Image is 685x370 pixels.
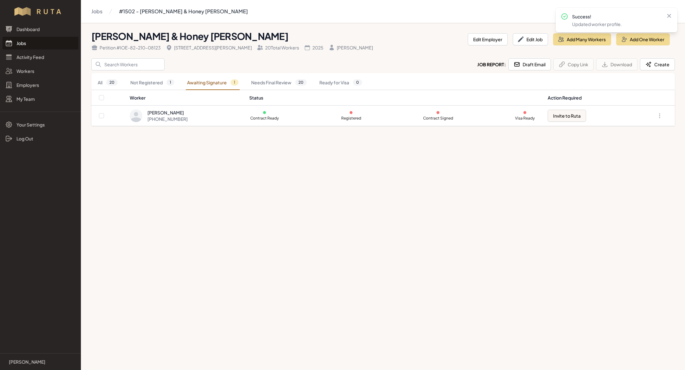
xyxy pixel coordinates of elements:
[3,93,78,105] a: My Team
[147,116,188,122] div: [PHONE_NUMBER]
[3,51,78,63] a: Activity Feed
[3,65,78,77] a: Workers
[468,33,508,45] button: Edit Employer
[250,75,308,90] a: Needs Final Review
[513,33,548,45] button: Edit Job
[336,116,366,121] p: Registered
[147,109,188,116] div: [PERSON_NAME]
[91,44,161,51] div: Petition # IOE-82-210-08123
[508,58,551,70] button: Draft Email
[640,58,675,70] button: Create
[3,37,78,49] a: Jobs
[553,33,611,45] button: Add Many Workers
[423,116,453,121] p: Contract Signed
[596,58,637,70] button: Download
[5,359,76,365] a: [PERSON_NAME]
[91,5,102,18] a: Jobs
[91,58,165,70] input: Search Workers
[249,116,280,121] p: Contract Ready
[91,5,248,18] nav: Breadcrumb
[91,75,675,90] nav: Tabs
[129,75,176,90] a: Not Registered
[353,79,362,86] span: 0
[166,79,174,86] span: 1
[477,61,506,68] h2: Job Report:
[91,30,463,42] h1: [PERSON_NAME] & Honey [PERSON_NAME]
[3,118,78,131] a: Your Settings
[572,13,661,20] p: Success!
[3,23,78,36] a: Dashboard
[166,44,252,51] div: [STREET_ADDRESS][PERSON_NAME]
[119,5,248,18] a: #1502 - [PERSON_NAME] & Honey [PERSON_NAME]
[329,44,373,51] div: [PERSON_NAME]
[245,90,544,106] th: Status
[295,79,307,86] span: 20
[186,75,240,90] a: Awaiting Signature
[9,359,45,365] p: [PERSON_NAME]
[544,90,630,106] th: Action Required
[130,94,242,101] div: Worker
[96,75,119,90] a: All
[553,58,594,70] button: Copy Link
[616,33,670,45] button: Add One Worker
[318,75,363,90] a: Ready for Visa
[231,79,238,86] span: 1
[510,116,540,121] p: Visa Ready
[106,79,118,86] span: 20
[13,6,68,16] img: Workflow
[3,132,78,145] a: Log Out
[257,44,299,51] div: 20 Total Workers
[548,110,586,122] button: Invite to Ruta
[572,21,661,27] p: Updated worker profile.
[3,79,78,91] a: Employers
[304,44,323,51] div: 2025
